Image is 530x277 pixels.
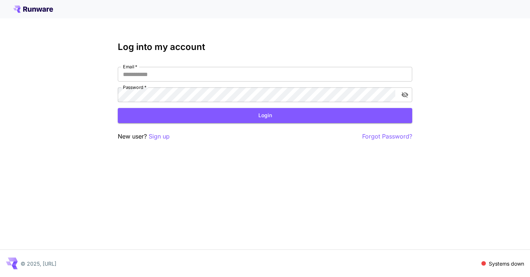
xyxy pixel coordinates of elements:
[149,132,170,141] button: Sign up
[362,132,412,141] button: Forgot Password?
[118,108,412,123] button: Login
[398,88,411,101] button: toggle password visibility
[123,84,146,90] label: Password
[118,132,170,141] p: New user?
[118,42,412,52] h3: Log into my account
[489,260,524,267] p: Systems down
[21,260,56,267] p: © 2025, [URL]
[123,64,137,70] label: Email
